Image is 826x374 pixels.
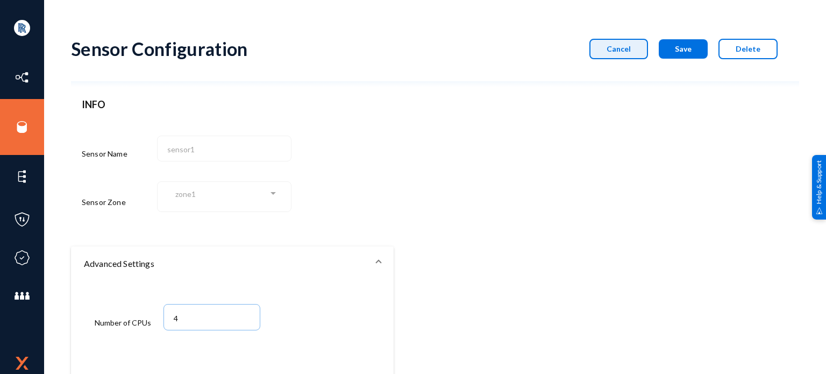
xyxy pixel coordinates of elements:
span: Cancel [607,44,631,53]
mat-panel-title: Advanced Settings [84,257,368,270]
div: Sensor Zone [82,180,157,225]
div: Help & Support [812,154,826,219]
img: help_support.svg [816,207,823,214]
img: ACg8ocIYTKoRdXkEwFzTB5MD8V-_dbWh6aohPNDc60sa0202AD9Ucmo=s96-c [14,20,30,36]
button: Save [659,39,708,59]
mat-expansion-panel-header: Advanced Settings [71,246,394,281]
img: icon-sources.svg [14,119,30,135]
input: Name [167,145,286,154]
img: icon-policies.svg [14,211,30,228]
button: Cancel [589,39,648,59]
button: Delete [718,39,778,59]
span: zone1 [175,189,196,199]
img: icon-compliance.svg [14,250,30,266]
img: icon-members.svg [14,288,30,304]
span: Save [675,44,692,53]
img: icon-elements.svg [14,168,30,185]
a: Cancel [579,44,648,53]
div: Sensor Name [82,133,157,174]
div: Sensor Configuration [71,38,248,60]
span: Delete [736,44,760,53]
img: icon-inventory.svg [14,69,30,86]
div: Number of CPUs [95,302,163,343]
header: INFO [82,97,383,112]
input: 1-64 [174,314,255,323]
